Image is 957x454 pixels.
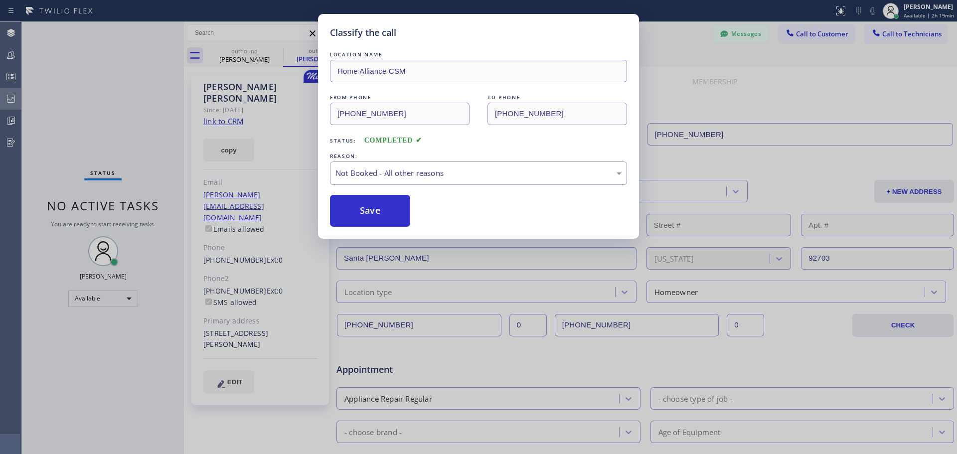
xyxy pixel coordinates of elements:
[330,195,410,227] button: Save
[330,137,356,144] span: Status:
[330,151,627,161] div: REASON:
[330,26,396,39] h5: Classify the call
[330,103,470,125] input: From phone
[487,103,627,125] input: To phone
[335,167,622,179] div: Not Booked - All other reasons
[330,49,627,60] div: LOCATION NAME
[364,137,422,144] span: COMPLETED
[487,92,627,103] div: TO PHONE
[330,92,470,103] div: FROM PHONE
